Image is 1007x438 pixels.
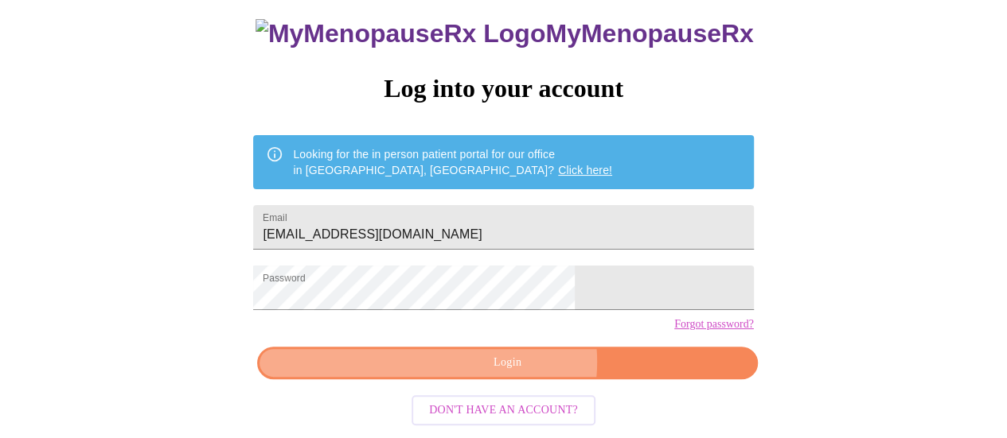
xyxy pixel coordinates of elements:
[253,74,753,103] h3: Log into your account
[408,402,599,416] a: Don't have an account?
[558,164,612,176] a: Click here!
[674,318,754,331] a: Forgot password?
[293,140,612,184] div: Looking for the in person patient portal for our office in [GEOGRAPHIC_DATA], [GEOGRAPHIC_DATA]?
[429,401,578,421] span: Don't have an account?
[256,19,754,48] h3: MyMenopauseRx
[257,347,757,379] button: Login
[256,19,545,48] img: MyMenopauseRx Logo
[275,353,739,373] span: Login
[412,395,595,426] button: Don't have an account?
